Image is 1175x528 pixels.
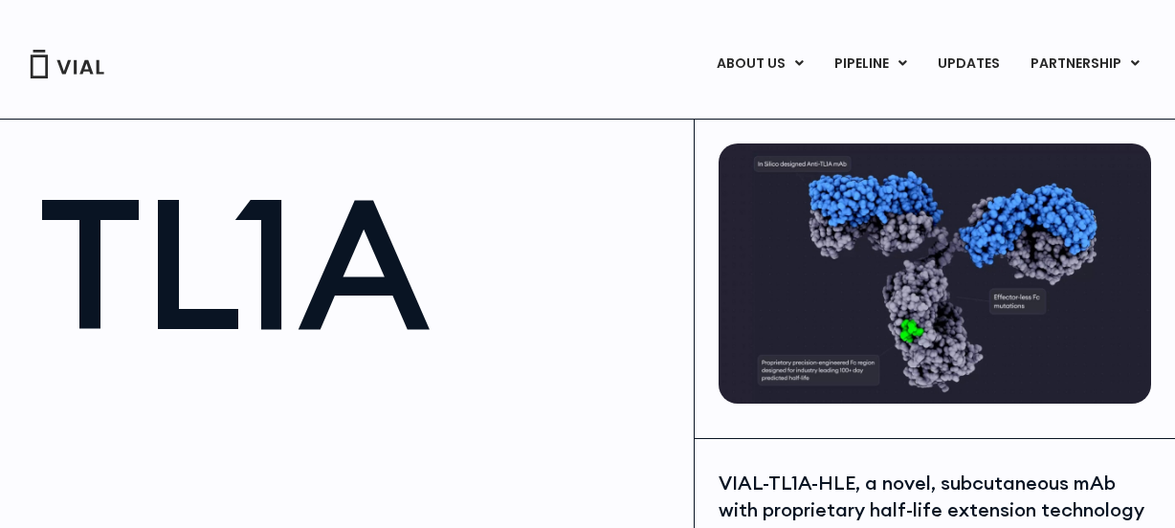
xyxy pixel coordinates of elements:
[701,48,818,80] a: ABOUT USMenu Toggle
[922,48,1014,80] a: UPDATES
[38,172,675,354] h1: TL1A
[819,48,921,80] a: PIPELINEMenu Toggle
[1015,48,1155,80] a: PARTNERSHIPMenu Toggle
[29,50,105,78] img: Vial Logo
[719,143,1151,404] img: TL1A antibody diagram.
